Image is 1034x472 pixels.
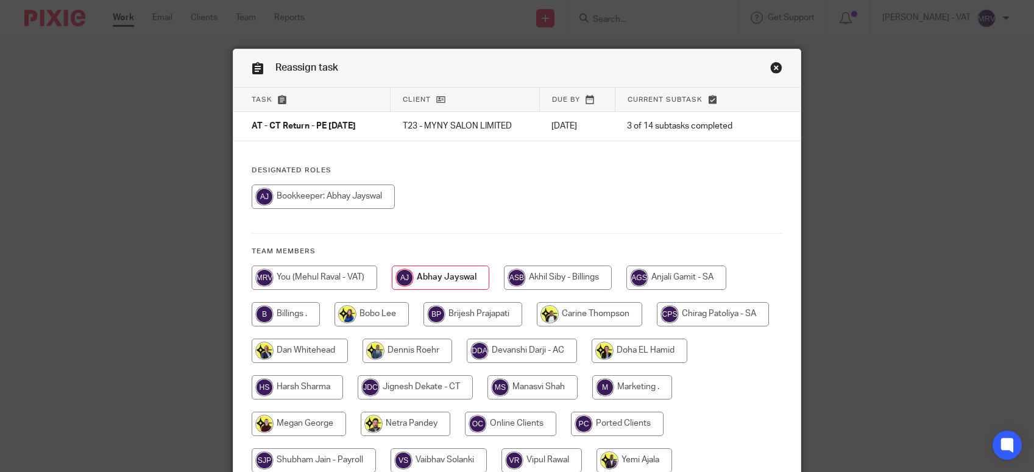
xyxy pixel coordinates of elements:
[252,247,782,256] h4: Team members
[252,166,782,175] h4: Designated Roles
[252,96,272,103] span: Task
[770,62,782,78] a: Close this dialog window
[403,120,528,132] p: T23 - MYNY SALON LIMITED
[275,63,338,72] span: Reassign task
[252,122,356,131] span: AT - CT Return - PE [DATE]
[552,96,580,103] span: Due by
[551,120,603,132] p: [DATE]
[615,112,760,141] td: 3 of 14 subtasks completed
[628,96,703,103] span: Current subtask
[403,96,431,103] span: Client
